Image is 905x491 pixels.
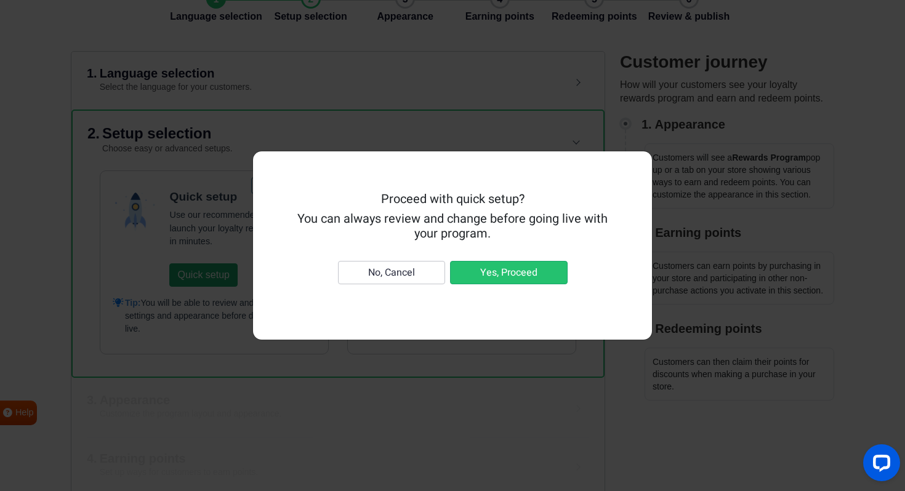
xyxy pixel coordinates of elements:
[853,439,905,491] iframe: LiveChat chat widget
[338,261,445,284] button: No, Cancel
[294,192,611,207] h5: Proceed with quick setup?
[294,212,611,241] h5: You can always review and change before going live with your program.
[450,261,568,284] button: Yes, Proceed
